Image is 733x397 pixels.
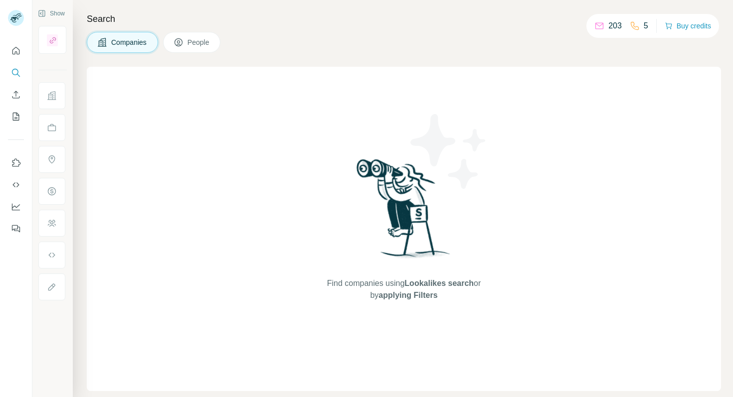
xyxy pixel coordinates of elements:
span: Lookalikes search [404,279,474,287]
button: Use Surfe API [8,176,24,194]
button: Enrich CSV [8,86,24,104]
p: 5 [644,20,648,32]
span: Find companies using or by [324,277,484,301]
button: Feedback [8,220,24,238]
button: Buy credits [665,19,711,33]
button: Search [8,64,24,82]
button: Quick start [8,42,24,60]
img: Surfe Illustration - Stars [404,107,494,196]
img: Surfe Illustration - Woman searching with binoculars [352,156,456,267]
h4: Search [87,12,721,26]
span: applying Filters [378,291,437,299]
button: My lists [8,108,24,126]
button: Dashboard [8,198,24,216]
p: 203 [608,20,622,32]
span: Companies [111,37,148,47]
button: Use Surfe on LinkedIn [8,154,24,172]
span: People [187,37,210,47]
button: Show [31,6,72,21]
